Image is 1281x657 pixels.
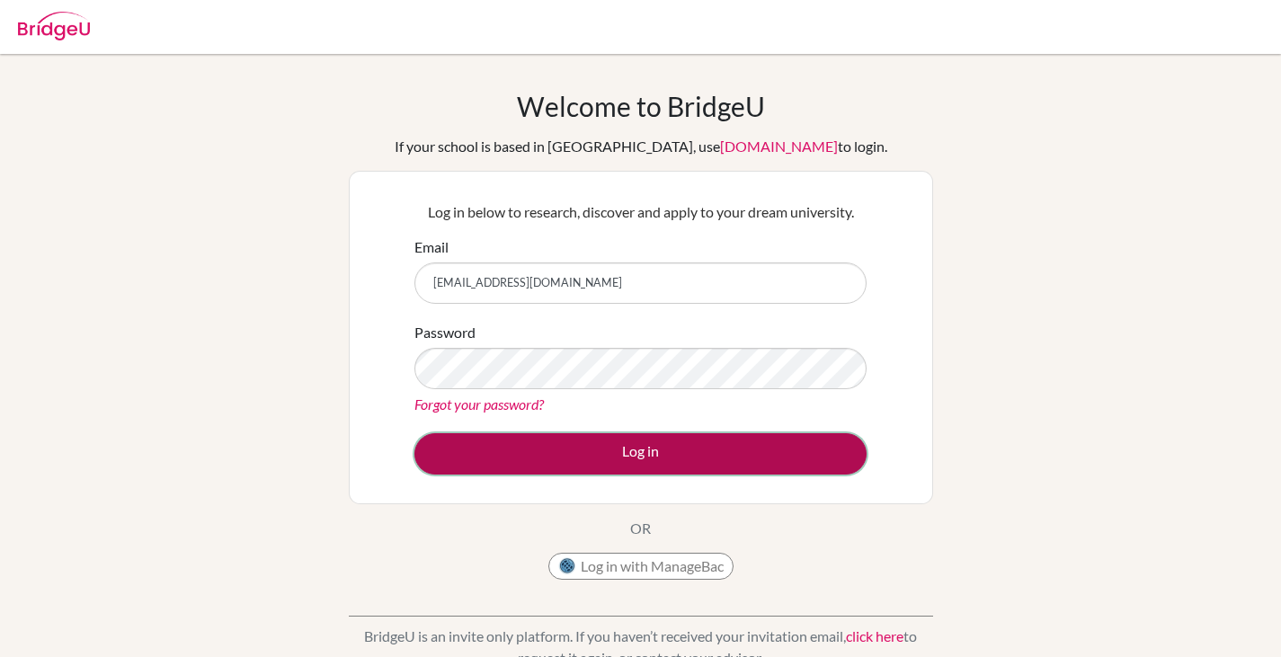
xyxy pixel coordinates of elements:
p: OR [630,518,651,539]
a: [DOMAIN_NAME] [720,138,838,155]
label: Password [414,322,476,343]
a: click here [846,627,903,644]
h1: Welcome to BridgeU [517,90,765,122]
button: Log in with ManageBac [548,553,734,580]
p: Log in below to research, discover and apply to your dream university. [414,201,867,223]
button: Log in [414,433,867,475]
label: Email [414,236,449,258]
div: If your school is based in [GEOGRAPHIC_DATA], use to login. [395,136,887,157]
a: Forgot your password? [414,395,544,413]
img: Bridge-U [18,12,90,40]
